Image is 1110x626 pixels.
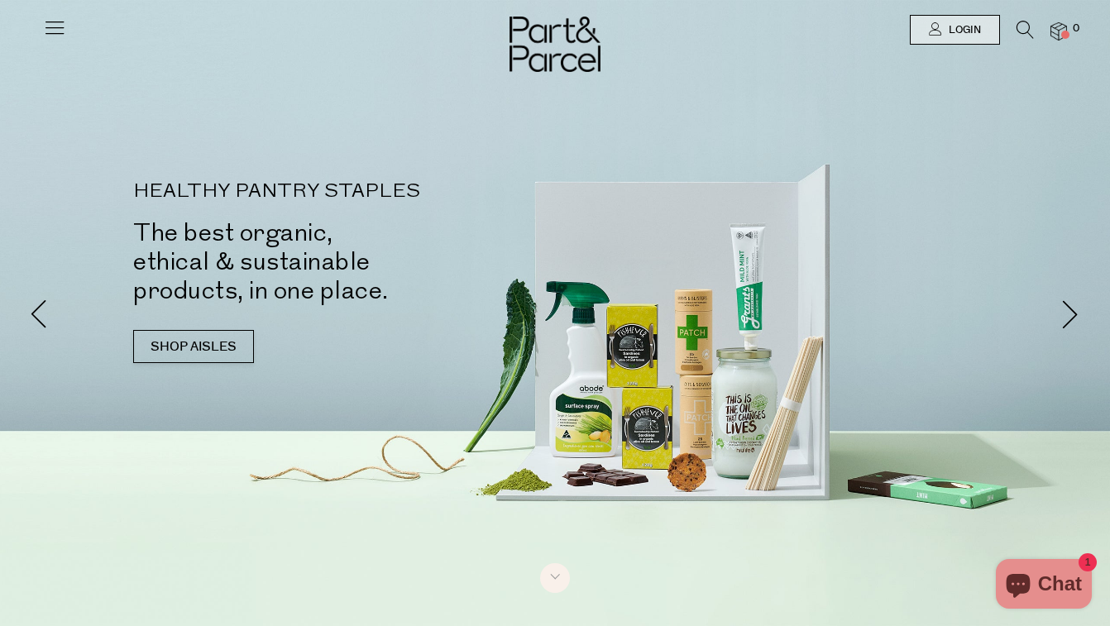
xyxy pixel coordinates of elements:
[133,330,254,363] a: SHOP AISLES
[510,17,600,72] img: Part&Parcel
[1050,22,1067,40] a: 0
[991,559,1097,613] inbox-online-store-chat: Shopify online store chat
[1069,22,1084,36] span: 0
[910,15,1000,45] a: Login
[133,182,580,202] p: HEALTHY PANTRY STAPLES
[133,218,580,305] h2: The best organic, ethical & sustainable products, in one place.
[945,23,981,37] span: Login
